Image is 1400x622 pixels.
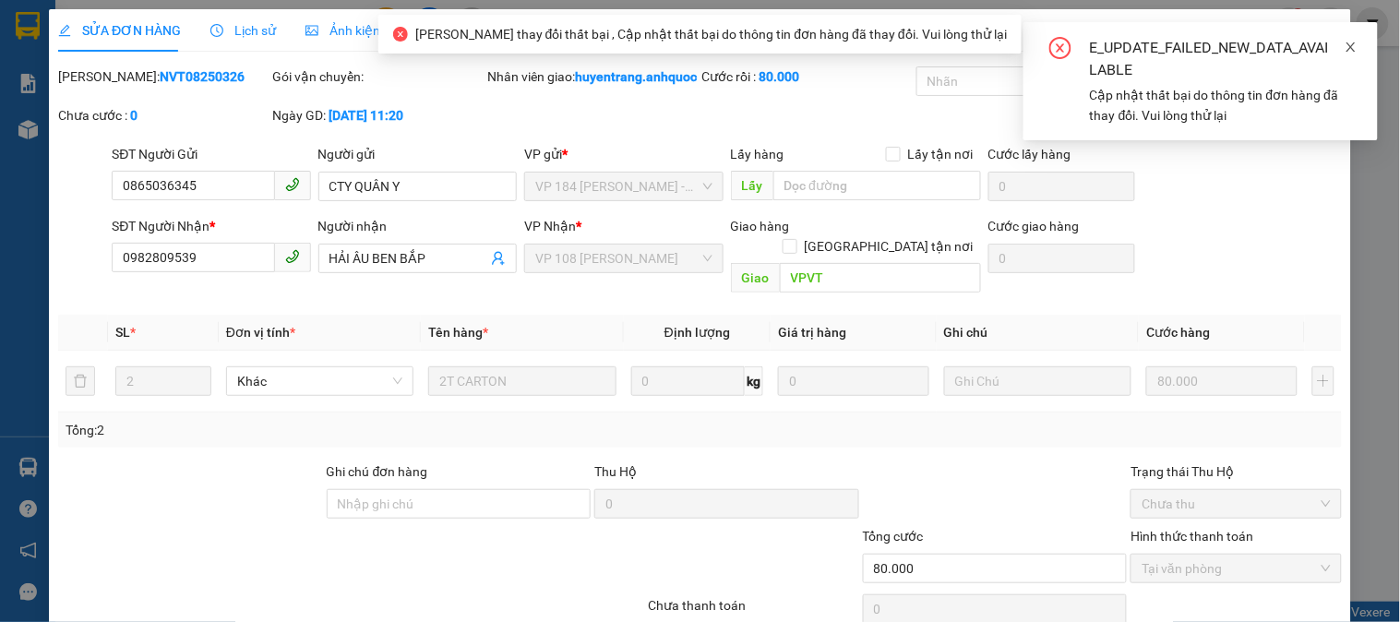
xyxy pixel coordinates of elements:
[1049,37,1071,63] span: close-circle
[318,216,517,236] div: Người nhận
[1131,529,1253,544] label: Hình thức thanh toán
[731,263,780,293] span: Giao
[318,144,517,164] div: Người gửi
[745,366,763,396] span: kg
[415,27,1007,42] span: [PERSON_NAME] thay đổi thất bại , Cập nhật thất bại do thông tin đơn hàng đã thay đổi. Vui lòng t...
[226,325,295,340] span: Đơn vị tính
[524,144,723,164] div: VP gửi
[988,244,1136,273] input: Cước giao hàng
[731,219,790,233] span: Giao hàng
[575,69,697,84] b: huyentrang.anhquoc
[393,27,408,42] span: close-circle
[327,464,428,479] label: Ghi chú đơn hàng
[701,66,912,87] div: Cước rồi :
[1090,37,1356,81] div: E_UPDATE_FAILED_NEW_DATA_AVAILABLE
[1142,555,1330,582] span: Tại văn phòng
[160,69,245,84] b: NVT08250326
[988,219,1080,233] label: Cước giao hàng
[524,219,576,233] span: VP Nhận
[327,489,592,519] input: Ghi chú đơn hàng
[731,171,773,200] span: Lấy
[130,108,138,123] b: 0
[487,66,698,87] div: Nhân viên giao:
[428,325,488,340] span: Tên hàng
[210,23,276,38] span: Lịch sử
[58,24,71,37] span: edit
[58,105,269,126] div: Chưa cước :
[937,315,1139,351] th: Ghi chú
[759,69,799,84] b: 80.000
[1312,366,1334,396] button: plus
[773,171,981,200] input: Dọc đường
[112,216,310,236] div: SĐT Người Nhận
[664,325,730,340] span: Định lượng
[780,263,981,293] input: Dọc đường
[58,66,269,87] div: [PERSON_NAME]:
[58,23,181,38] span: SỬA ĐƠN HÀNG
[273,66,484,87] div: Gói vận chuyển:
[285,249,300,264] span: phone
[1131,461,1341,482] div: Trạng thái Thu Hộ
[901,144,981,164] span: Lấy tận nơi
[1299,9,1351,61] button: Close
[797,236,981,257] span: [GEOGRAPHIC_DATA] tận nơi
[305,23,413,38] span: Ảnh kiện hàng
[273,105,484,126] div: Ngày GD:
[731,147,784,161] span: Lấy hàng
[944,366,1131,396] input: Ghi Chú
[115,325,130,340] span: SL
[1142,490,1330,518] span: Chưa thu
[863,529,924,544] span: Tổng cước
[778,366,929,396] input: 0
[594,464,637,479] span: Thu Hộ
[491,251,506,266] span: user-add
[285,177,300,192] span: phone
[237,367,402,395] span: Khác
[535,245,712,272] span: VP 108 Lê Hồng Phong - Vũng Tàu
[305,24,318,37] span: picture
[988,172,1136,201] input: Cước lấy hàng
[112,144,310,164] div: SĐT Người Gửi
[428,366,616,396] input: VD: Bàn, Ghế
[778,325,846,340] span: Giá trị hàng
[66,420,542,440] div: Tổng: 2
[988,147,1071,161] label: Cước lấy hàng
[1146,366,1298,396] input: 0
[329,108,404,123] b: [DATE] 11:20
[1090,85,1356,126] div: Cập nhật thất bại do thông tin đơn hàng đã thay đổi. Vui lòng thử lại
[535,173,712,200] span: VP 184 Nguyễn Văn Trỗi - HCM
[66,366,95,396] button: delete
[210,24,223,37] span: clock-circle
[1345,41,1358,54] span: close
[1146,325,1210,340] span: Cước hàng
